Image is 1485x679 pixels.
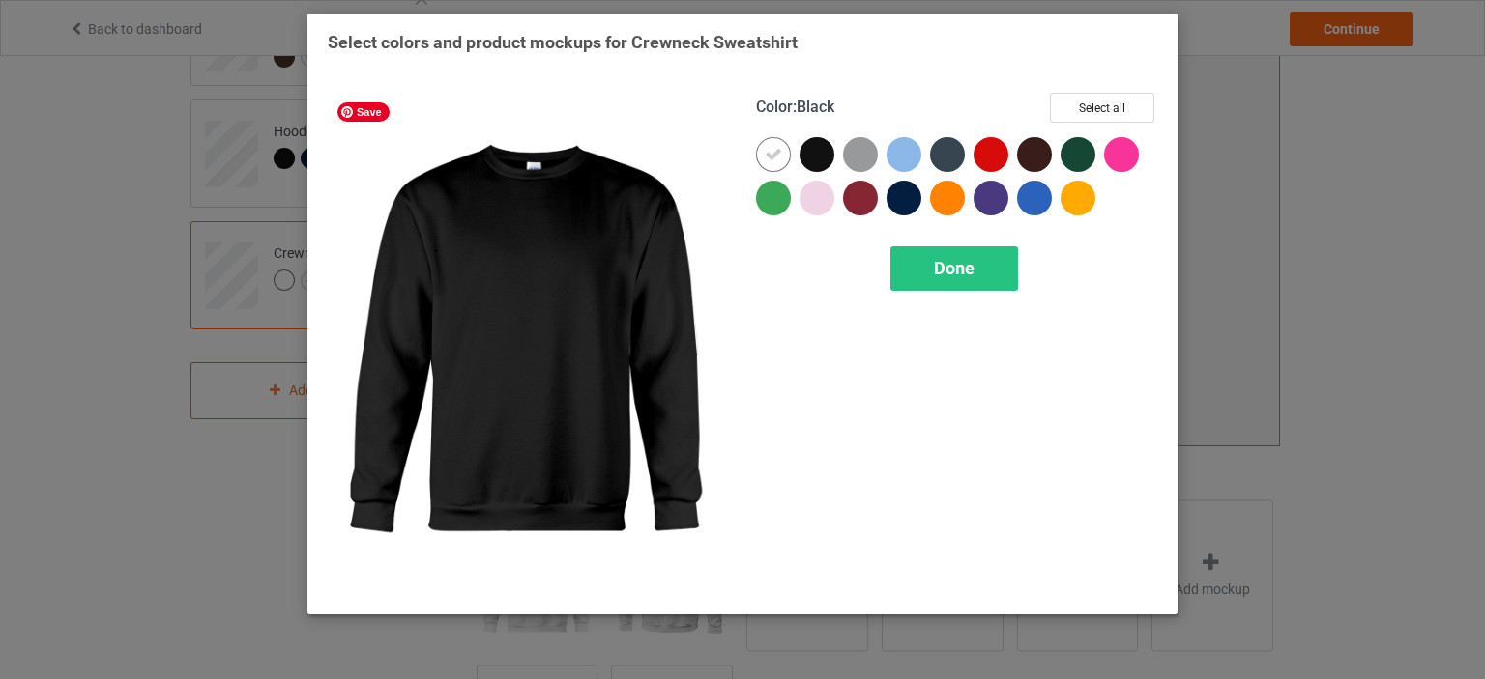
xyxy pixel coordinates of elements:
[337,102,390,122] span: Save
[328,32,798,52] span: Select colors and product mockups for Crewneck Sweatshirt
[797,98,834,116] span: Black
[934,258,975,278] span: Done
[756,98,793,116] span: Color
[328,93,729,594] img: regular.jpg
[756,98,834,118] h4: :
[1050,93,1154,123] button: Select all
